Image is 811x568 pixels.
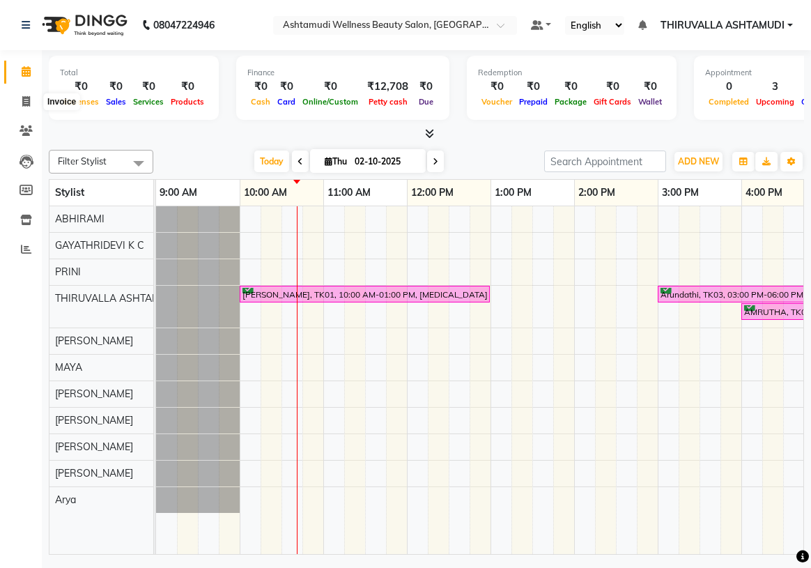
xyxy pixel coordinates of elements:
div: ₹12,708 [362,79,414,95]
div: ₹0 [551,79,590,95]
div: ₹0 [590,79,635,95]
div: Invoice [44,93,79,110]
span: Stylist [55,186,84,199]
span: Online/Custom [299,97,362,107]
b: 08047224946 [153,6,215,45]
img: logo [36,6,131,45]
button: ADD NEW [674,152,723,171]
span: Petty cash [365,97,411,107]
div: Finance [247,67,438,79]
span: GAYATHRIDEVI K C [55,239,144,252]
a: 4:00 PM [742,183,786,203]
span: Wallet [635,97,665,107]
span: Services [130,97,167,107]
span: THIRUVALLA ASHTAMUDI [661,18,785,33]
input: 2025-10-02 [350,151,420,172]
span: Today [254,151,289,172]
span: Arya [55,493,76,506]
span: MAYA [55,361,82,374]
div: Total [60,67,208,79]
span: Card [274,97,299,107]
span: Products [167,97,208,107]
span: Gift Cards [590,97,635,107]
a: 1:00 PM [491,183,535,203]
span: [PERSON_NAME] [55,467,133,479]
a: 12:00 PM [408,183,457,203]
span: Sales [102,97,130,107]
div: ₹0 [60,79,102,95]
div: ₹0 [635,79,665,95]
div: ₹0 [274,79,299,95]
div: ₹0 [299,79,362,95]
div: [PERSON_NAME], TK01, 10:00 AM-01:00 PM, [MEDICAL_DATA] Any Length Offer [241,288,488,301]
div: 3 [752,79,798,95]
a: 3:00 PM [658,183,702,203]
span: Due [415,97,437,107]
div: ₹0 [247,79,274,95]
span: [PERSON_NAME] [55,440,133,453]
span: Prepaid [516,97,551,107]
span: PRINI [55,266,81,278]
a: 10:00 AM [240,183,291,203]
span: ADD NEW [678,156,719,167]
span: ABHIRAMI [55,213,105,225]
input: Search Appointment [544,151,666,172]
div: ₹0 [102,79,130,95]
span: [PERSON_NAME] [55,414,133,427]
span: Cash [247,97,274,107]
span: [PERSON_NAME] [55,335,133,347]
div: 0 [705,79,752,95]
span: THIRUVALLA ASHTAMUDI [55,292,177,305]
span: Thu [321,156,350,167]
span: Upcoming [752,97,798,107]
span: [PERSON_NAME] [55,387,133,400]
div: ₹0 [478,79,516,95]
a: 9:00 AM [156,183,201,203]
div: ₹0 [130,79,167,95]
div: ₹0 [516,79,551,95]
span: Package [551,97,590,107]
div: Redemption [478,67,665,79]
div: ₹0 [414,79,438,95]
span: Filter Stylist [58,155,107,167]
div: ₹0 [167,79,208,95]
span: Completed [705,97,752,107]
span: Voucher [478,97,516,107]
a: 11:00 AM [324,183,374,203]
a: 2:00 PM [575,183,619,203]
